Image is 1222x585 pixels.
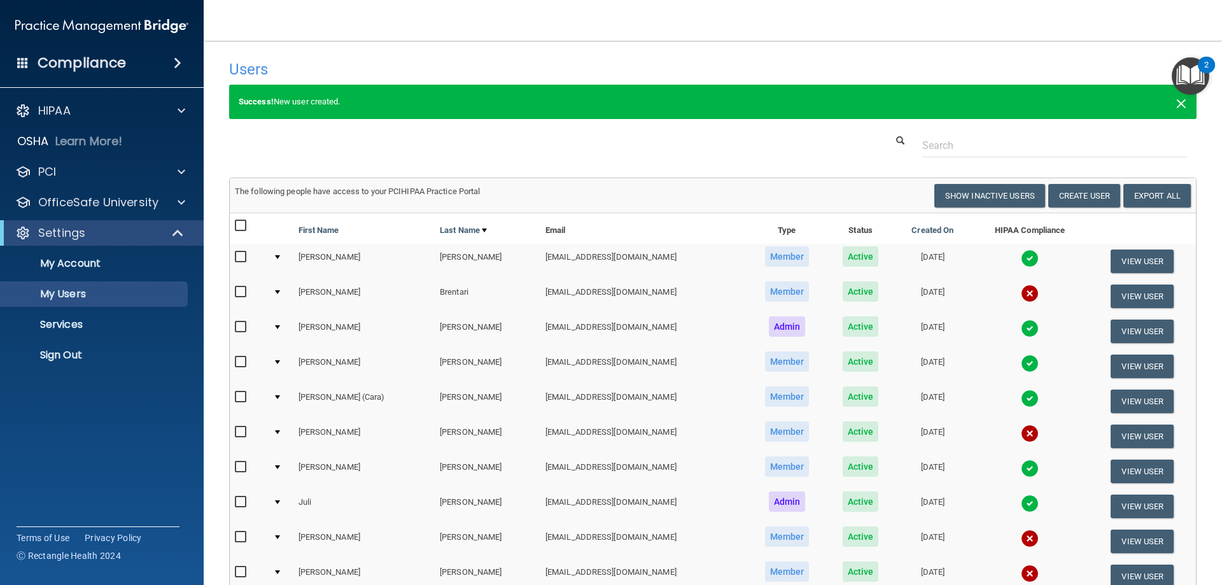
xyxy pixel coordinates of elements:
[239,97,274,106] strong: Success!
[540,384,747,419] td: [EMAIL_ADDRESS][DOMAIN_NAME]
[435,489,540,524] td: [PERSON_NAME]
[1048,184,1120,208] button: Create User
[1021,250,1039,267] img: tick.e7d51cea.svg
[293,524,435,559] td: [PERSON_NAME]
[765,351,810,372] span: Member
[1021,355,1039,372] img: tick.e7d51cea.svg
[293,279,435,314] td: [PERSON_NAME]
[229,85,1197,119] div: New user created.
[843,421,879,442] span: Active
[435,524,540,559] td: [PERSON_NAME]
[38,195,158,210] p: OfficeSafe University
[1176,94,1187,109] button: Close
[17,134,49,149] p: OSHA
[8,349,182,362] p: Sign Out
[8,257,182,270] p: My Account
[1021,425,1039,442] img: cross.ca9f0e7f.svg
[1123,184,1191,208] a: Export All
[843,316,879,337] span: Active
[435,419,540,454] td: [PERSON_NAME]
[15,225,185,241] a: Settings
[235,187,481,196] span: The following people have access to your PCIHIPAA Practice Portal
[894,314,971,349] td: [DATE]
[229,61,785,78] h4: Users
[1111,425,1174,448] button: View User
[765,421,810,442] span: Member
[843,491,879,512] span: Active
[843,526,879,547] span: Active
[293,384,435,419] td: [PERSON_NAME] (Cara)
[540,524,747,559] td: [EMAIL_ADDRESS][DOMAIN_NAME]
[843,561,879,582] span: Active
[435,349,540,384] td: [PERSON_NAME]
[293,454,435,489] td: [PERSON_NAME]
[1172,57,1209,95] button: Open Resource Center, 2 new notifications
[765,456,810,477] span: Member
[765,246,810,267] span: Member
[8,318,182,331] p: Services
[894,524,971,559] td: [DATE]
[747,213,827,244] th: Type
[1111,250,1174,273] button: View User
[1111,460,1174,483] button: View User
[1111,530,1174,553] button: View User
[1021,320,1039,337] img: tick.e7d51cea.svg
[843,386,879,407] span: Active
[540,279,747,314] td: [EMAIL_ADDRESS][DOMAIN_NAME]
[17,532,69,544] a: Terms of Use
[769,491,806,512] span: Admin
[843,246,879,267] span: Active
[540,244,747,279] td: [EMAIL_ADDRESS][DOMAIN_NAME]
[1111,320,1174,343] button: View User
[1111,390,1174,413] button: View User
[435,454,540,489] td: [PERSON_NAME]
[293,489,435,524] td: Juli
[765,281,810,302] span: Member
[843,351,879,372] span: Active
[765,561,810,582] span: Member
[540,454,747,489] td: [EMAIL_ADDRESS][DOMAIN_NAME]
[1176,89,1187,115] span: ×
[38,164,56,180] p: PCI
[440,223,487,238] a: Last Name
[934,184,1045,208] button: Show Inactive Users
[1111,495,1174,518] button: View User
[15,164,185,180] a: PCI
[540,314,747,349] td: [EMAIL_ADDRESS][DOMAIN_NAME]
[1021,530,1039,547] img: cross.ca9f0e7f.svg
[298,223,339,238] a: First Name
[894,279,971,314] td: [DATE]
[894,419,971,454] td: [DATE]
[8,288,182,300] p: My Users
[894,384,971,419] td: [DATE]
[1111,285,1174,308] button: View User
[769,316,806,337] span: Admin
[293,419,435,454] td: [PERSON_NAME]
[843,281,879,302] span: Active
[435,244,540,279] td: [PERSON_NAME]
[1021,565,1039,582] img: cross.ca9f0e7f.svg
[38,225,85,241] p: Settings
[765,526,810,547] span: Member
[435,384,540,419] td: [PERSON_NAME]
[894,244,971,279] td: [DATE]
[38,103,71,118] p: HIPAA
[435,279,540,314] td: Brentari
[827,213,894,244] th: Status
[1021,285,1039,302] img: cross.ca9f0e7f.svg
[540,213,747,244] th: Email
[922,134,1187,157] input: Search
[15,103,185,118] a: HIPAA
[1111,355,1174,378] button: View User
[293,349,435,384] td: [PERSON_NAME]
[435,314,540,349] td: [PERSON_NAME]
[971,213,1088,244] th: HIPAA Compliance
[85,532,142,544] a: Privacy Policy
[540,419,747,454] td: [EMAIL_ADDRESS][DOMAIN_NAME]
[15,195,185,210] a: OfficeSafe University
[38,54,126,72] h4: Compliance
[1204,65,1209,81] div: 2
[843,456,879,477] span: Active
[1021,495,1039,512] img: tick.e7d51cea.svg
[894,489,971,524] td: [DATE]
